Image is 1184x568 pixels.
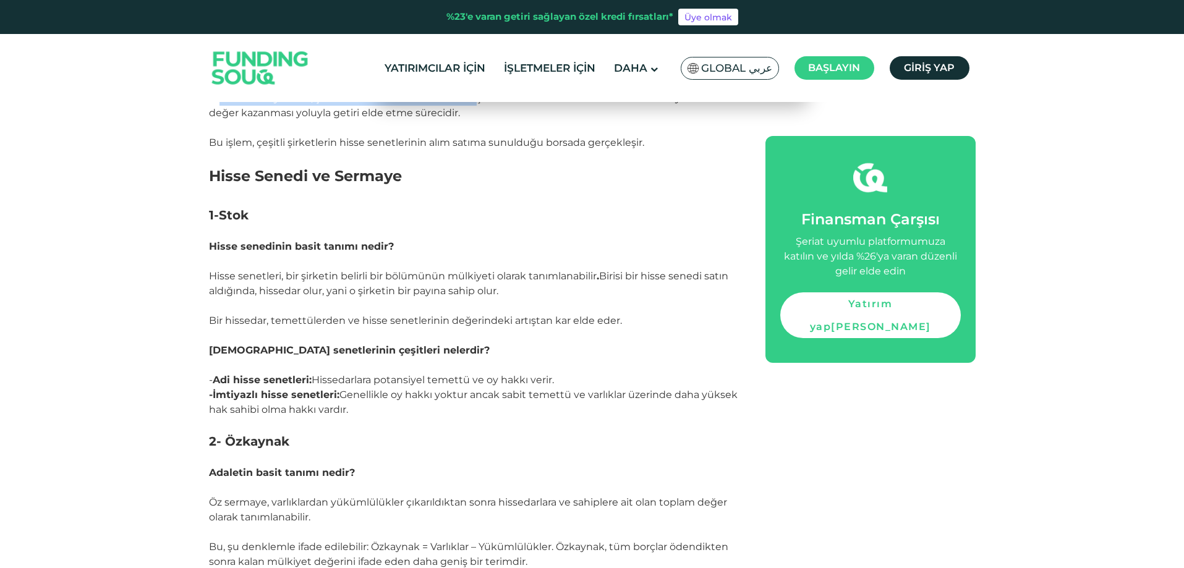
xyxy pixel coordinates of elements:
font: Bu işlem, çeşitli şirketlerin hisse senetlerinin alım satıma sunulduğu borsada gerçekleşir. [209,137,644,148]
font: 1-Stok [209,208,249,223]
font: Başlayın [808,62,860,74]
font: Adaletin basit tanımı nedir? [209,467,355,478]
font: Hisse Senedi ve Sermaye [209,167,402,185]
font: Global عربي [701,62,772,74]
a: İşletmeler İçin [501,58,598,78]
font: Finansman Çarşısı [801,210,940,228]
a: Yatırım yap[PERSON_NAME] [780,292,961,338]
font: Genellikle oy hakkı yoktur ancak sabit temettü ve varlıklar üzerinde daha yüksek hak sahibi olma ... [209,389,738,415]
font: Yatırım yap[PERSON_NAME] [810,298,931,333]
font: Birisi bir hisse senedi satın aldığında, hissedar olur, yani o şirketin bir payına sahip olur. [209,270,728,297]
a: Üye olmak [678,9,738,26]
img: Logo [200,37,321,100]
font: Hissedarlara potansiyel temettü ve oy hakkı verir. [312,374,554,386]
font: %23'e varan getiri sağlayan özel kredi fırsatları* [446,11,673,22]
img: fsicon [853,161,887,195]
a: Giriş yap [890,56,969,80]
font: Hisse senedi yatırımı, şirketlerin hisselerini satın alarak şirketin kısmi sahibi olma ve temettü... [209,92,736,119]
font: Yatırımcılar İçin [385,62,485,74]
font: Bir hissedar, temettülerden ve hisse senetlerinin değerindeki artıştan kar elde eder. [209,315,622,326]
font: - [209,374,213,386]
font: Hisse senetleri, bir şirketin belirli bir bölümünün mülkiyeti olarak tanımlanabilir [209,270,597,282]
img: Güney Afrika Bayrağı [688,63,699,74]
font: 2- Özkaynak [209,434,289,449]
a: Yatırımcılar İçin [381,58,488,78]
font: Öz sermaye, varlıklardan yükümlülükler çıkarıldıktan sonra hissedarlara ve sahiplere ait olan top... [209,496,727,523]
font: Daha [614,62,647,74]
font: Hisse senedinin basit tanımı nedir? [209,240,394,252]
font: Adi hisse senetleri: [213,374,312,386]
font: -İmtiyazlı hisse senetleri: [209,389,339,401]
font: . [597,270,599,282]
font: Üye olmak [684,12,732,23]
font: İşletmeler İçin [504,62,595,74]
font: [DEMOGRAPHIC_DATA] senetlerinin çeşitleri nelerdir? [209,344,490,356]
font: Bu, şu denklemle ifade edilebilir: Özkaynak = Varlıklar – Yükümlülükler. Özkaynak, tüm borçlar öd... [209,541,728,567]
font: Giriş yap [904,62,955,74]
font: Şeriat uyumlu platformumuza katılın ve yılda %26'ya varan düzenli gelir elde edin [784,235,957,277]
